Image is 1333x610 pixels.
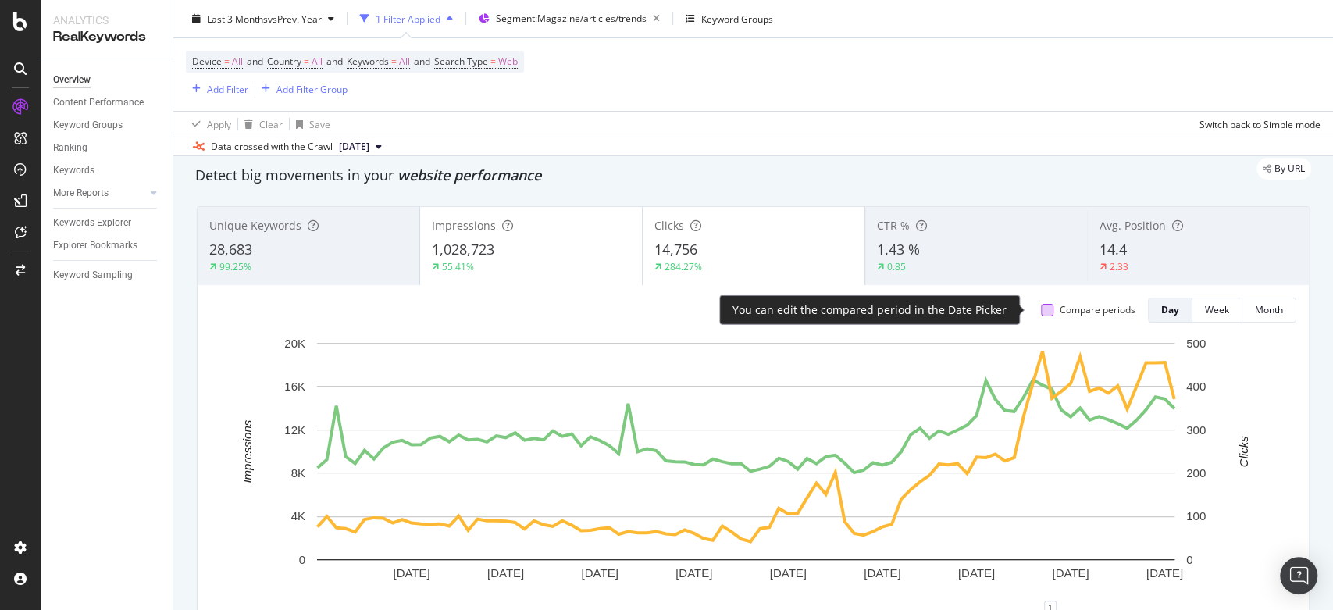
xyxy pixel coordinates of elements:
[1186,509,1206,523] text: 100
[53,117,162,134] a: Keyword Groups
[1280,557,1317,594] div: Open Intercom Messenger
[209,240,252,259] span: 28,683
[877,218,910,233] span: CTR %
[238,112,283,137] button: Clear
[496,12,647,25] span: Segment: Magazine/articles/trends
[339,140,369,154] span: 2025 Sep. 15th
[53,140,162,156] a: Ranking
[1186,337,1206,350] text: 500
[434,55,488,68] span: Search Type
[487,566,524,580] text: [DATE]
[582,566,618,580] text: [DATE]
[326,55,343,68] span: and
[312,51,323,73] span: All
[207,117,231,130] div: Apply
[679,6,779,31] button: Keyword Groups
[53,72,162,88] a: Overview
[399,51,410,73] span: All
[157,91,169,103] img: tab_keywords_by_traffic_grey.svg
[41,41,175,53] div: Dominio: [DOMAIN_NAME]
[207,82,248,95] div: Add Filter
[267,55,301,68] span: Country
[432,218,496,233] span: Impressions
[268,12,322,25] span: vs Prev. Year
[290,112,330,137] button: Save
[53,72,91,88] div: Overview
[53,237,137,254] div: Explorer Bookmarks
[770,566,807,580] text: [DATE]
[276,82,348,95] div: Add Filter Group
[53,162,94,179] div: Keywords
[255,80,348,98] button: Add Filter Group
[53,140,87,156] div: Ranking
[284,337,305,350] text: 20K
[65,91,77,103] img: tab_domain_overview_orange.svg
[284,423,305,437] text: 12K
[186,80,248,98] button: Add Filter
[887,260,906,273] div: 0.85
[414,55,430,68] span: and
[1186,466,1206,480] text: 200
[1100,218,1166,233] span: Avg. Position
[1052,566,1089,580] text: [DATE]
[53,95,144,111] div: Content Performance
[291,509,305,523] text: 4K
[25,25,37,37] img: logo_orange.svg
[53,267,162,284] a: Keyword Sampling
[432,240,494,259] span: 1,028,723
[207,12,268,25] span: Last 3 Months
[291,466,305,480] text: 8K
[958,566,995,580] text: [DATE]
[299,553,305,566] text: 0
[701,12,773,25] div: Keyword Groups
[675,566,712,580] text: [DATE]
[391,55,397,68] span: =
[498,51,518,73] span: Web
[53,162,162,179] a: Keywords
[53,215,131,231] div: Keywords Explorer
[665,260,702,273] div: 284.27%
[210,335,1281,607] div: A chart.
[284,380,305,393] text: 16K
[53,185,109,202] div: More Reports
[192,55,222,68] span: Device
[654,218,684,233] span: Clicks
[1110,260,1128,273] div: 2.33
[654,240,697,259] span: 14,756
[174,92,259,102] div: Keyword (traffico)
[82,92,119,102] div: Dominio
[442,260,474,273] div: 55.41%
[211,140,333,154] div: Data crossed with the Crawl
[53,237,162,254] a: Explorer Bookmarks
[309,117,330,130] div: Save
[53,12,160,28] div: Analytics
[1199,117,1321,130] div: Switch back to Simple mode
[864,566,900,580] text: [DATE]
[247,55,263,68] span: and
[25,41,37,53] img: website_grey.svg
[877,240,920,259] span: 1.43 %
[219,260,251,273] div: 99.25%
[186,6,340,31] button: Last 3 MonthsvsPrev. Year
[1186,553,1192,566] text: 0
[1237,435,1250,466] text: Clicks
[53,185,146,202] a: More Reports
[1100,240,1127,259] span: 14.4
[1186,423,1206,437] text: 300
[472,6,666,31] button: Segment:Magazine/articles/trends
[1146,566,1183,580] text: [DATE]
[53,28,160,46] div: RealKeywords
[347,55,389,68] span: Keywords
[241,419,254,483] text: Impressions
[304,55,309,68] span: =
[1060,303,1135,316] div: Compare periods
[354,6,459,31] button: 1 Filter Applied
[1256,158,1311,180] div: legacy label
[1148,298,1192,323] button: Day
[1186,380,1206,393] text: 400
[186,112,231,137] button: Apply
[1193,112,1321,137] button: Switch back to Simple mode
[232,51,243,73] span: All
[53,95,162,111] a: Content Performance
[53,267,133,284] div: Keyword Sampling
